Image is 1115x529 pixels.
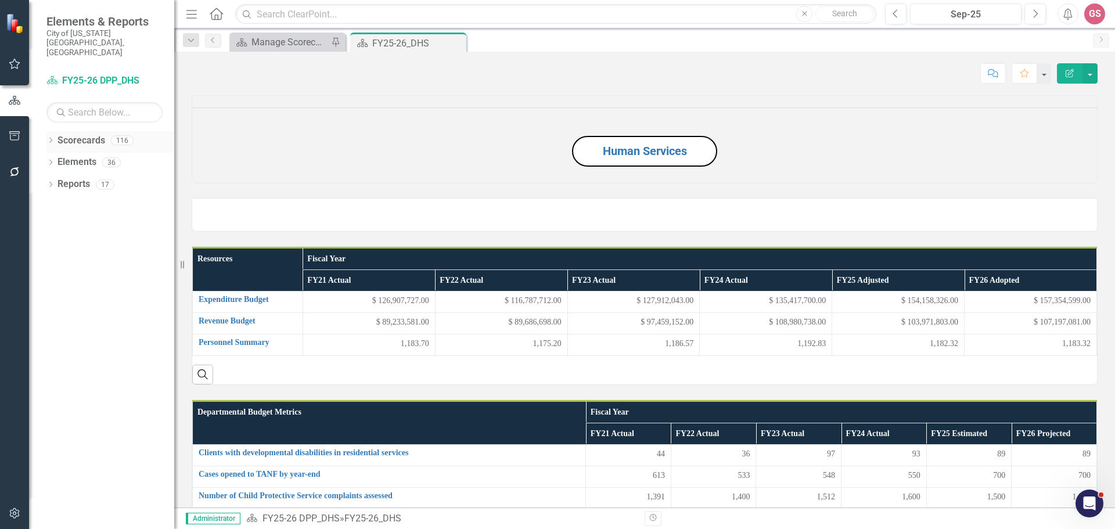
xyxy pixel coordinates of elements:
td: Double-Click to Edit Right Click for Context Menu [193,466,586,487]
td: Double-Click to Edit Right Click for Context Menu [193,444,586,466]
a: Manage Scorecards [232,35,328,49]
span: 1,400 [732,491,750,503]
td: Double-Click to Edit [671,444,756,466]
a: FY25-26 DPP_DHS [262,513,340,524]
td: Double-Click to Edit [435,312,567,334]
td: Double-Click to Edit [965,312,1097,334]
span: 700 [993,470,1005,481]
img: ClearPoint Strategy [6,13,26,33]
input: Search ClearPoint... [235,4,876,24]
td: Double-Click to Edit [671,487,756,509]
td: Double-Click to Edit [832,312,965,334]
span: 613 [653,470,665,481]
span: 548 [823,470,835,481]
span: 1,183.32 [1062,338,1091,350]
span: 550 [908,470,920,481]
span: Elements & Reports [46,15,163,28]
td: Double-Click to Edit [832,291,965,312]
span: 1,391 [646,491,665,503]
td: Double-Click to Edit [435,334,567,355]
a: Scorecards [57,134,105,147]
input: Search Below... [46,102,163,123]
div: 36 [102,157,121,167]
span: $ 157,354,599.00 [1034,295,1091,307]
td: Double-Click to Edit [756,487,841,509]
span: $ 108,980,738.00 [769,316,826,328]
td: Double-Click to Edit [303,291,435,312]
span: $ 107,197,081.00 [1034,316,1091,328]
button: Human Services [572,136,717,167]
div: Sep-25 [914,8,1017,21]
div: FY25-26_DHS [372,36,463,51]
span: 97 [827,448,835,460]
td: Double-Click to Edit [1012,487,1097,509]
div: » [246,512,636,526]
td: Double-Click to Edit [841,466,927,487]
span: 36 [742,448,750,460]
div: 17 [96,179,114,189]
span: Administrator [186,513,240,524]
iframe: Intercom live chat [1076,490,1103,517]
span: $ 97,459,152.00 [641,316,693,328]
td: Double-Click to Edit [700,312,832,334]
td: Double-Click to Edit [586,444,671,466]
td: Double-Click to Edit [756,466,841,487]
td: Double-Click to Edit Right Click for Context Menu [193,291,303,312]
span: 1,512 [817,491,836,503]
span: $ 135,417,700.00 [769,295,826,307]
span: 1,192.83 [797,338,826,350]
a: Expenditure Budget [199,295,297,304]
span: 1,183.70 [401,338,429,350]
a: Cases opened to TANF by year-end [199,470,580,478]
a: Elements [57,156,96,169]
span: 533 [738,470,750,481]
span: $ 154,158,326.00 [901,295,958,307]
a: Clients with developmental disabilities in residential services [199,448,580,457]
span: 1,600 [902,491,920,503]
td: Double-Click to Edit [586,487,671,509]
td: Double-Click to Edit [926,487,1012,509]
span: $ 103,971,803.00 [901,316,958,328]
span: 1,500 [1073,491,1091,503]
td: Double-Click to Edit [926,466,1012,487]
td: Double-Click to Edit Right Click for Context Menu [193,334,303,355]
button: Search [815,6,873,22]
div: FY25-26_DHS [344,513,401,524]
td: Double-Click to Edit [756,444,841,466]
td: Double-Click to Edit [965,291,1097,312]
a: Personnel Summary [199,338,297,347]
td: Double-Click to Edit [1012,466,1097,487]
a: Number of Child Protective Service complaints assessed [199,491,580,500]
td: Double-Click to Edit [303,312,435,334]
span: 93 [912,448,920,460]
td: Double-Click to Edit [567,312,700,334]
td: Double-Click to Edit Right Click for Context Menu [193,312,303,334]
span: $ 116,787,712.00 [505,295,561,307]
span: 44 [657,448,665,460]
td: Double-Click to Edit [303,334,435,355]
td: Double-Click to Edit [671,466,756,487]
td: Double-Click to Edit [700,334,832,355]
td: Double-Click to Edit [965,334,1097,355]
span: $ 127,912,043.00 [636,295,693,307]
span: $ 126,907,727.00 [372,295,429,307]
td: Double-Click to Edit [832,334,965,355]
div: 116 [111,135,134,145]
span: 89 [1082,448,1091,460]
td: Double-Click to Edit [567,334,700,355]
td: Double-Click to Edit [926,444,1012,466]
span: 1,182.32 [930,338,958,350]
button: Sep-25 [910,3,1022,24]
div: Manage Scorecards [251,35,328,49]
small: City of [US_STATE][GEOGRAPHIC_DATA], [GEOGRAPHIC_DATA] [46,28,163,57]
span: 1,500 [987,491,1006,503]
span: 89 [997,448,1005,460]
a: FY25-26 DPP_DHS [46,74,163,88]
span: 700 [1078,470,1091,481]
td: Double-Click to Edit [841,487,927,509]
a: Revenue Budget [199,316,297,325]
td: Double-Click to Edit [700,291,832,312]
td: Double-Click to Edit [435,291,567,312]
span: 1,175.20 [533,338,562,350]
button: GS [1084,3,1105,24]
